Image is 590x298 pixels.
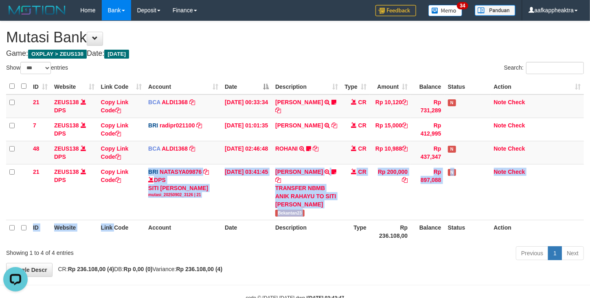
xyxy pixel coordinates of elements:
[508,99,525,105] a: Check
[160,122,195,129] a: radipr021100
[275,99,323,105] a: [PERSON_NAME]
[145,220,222,243] th: Account
[6,245,240,257] div: Showing 1 to 4 of 4 entries
[358,145,366,152] span: CR
[358,122,366,129] span: CR
[504,62,584,74] label: Search:
[6,29,584,46] h1: Mutasi Bank
[275,107,281,114] a: Copy ARIF NUR CAHYADI to clipboard
[370,94,411,118] td: Rp 10,120
[124,266,153,272] strong: Rp 0,00 (0)
[411,164,444,220] td: Rp 897,088
[101,99,129,114] a: Copy Link Code
[162,99,188,105] a: ALDI1368
[20,62,51,74] select: Showentries
[411,118,444,141] td: Rp 412,995
[370,79,411,94] th: Amount: activate to sort column ascending
[6,62,68,74] label: Show entries
[30,79,51,94] th: ID: activate to sort column ascending
[148,99,160,105] span: BCA
[445,79,491,94] th: Status
[411,220,444,243] th: Balance
[494,145,507,152] a: Note
[148,169,158,175] span: BRI
[98,79,145,94] th: Link Code: activate to sort column ascending
[51,141,98,164] td: DPS
[189,99,195,105] a: Copy ALDI1368 to clipboard
[370,164,411,220] td: Rp 200,000
[54,99,79,105] a: ZEUS138
[101,145,129,160] a: Copy Link Code
[358,99,366,105] span: CR
[313,145,318,152] a: Copy ROHANI to clipboard
[411,94,444,118] td: Rp 731,289
[189,145,195,152] a: Copy ALDI1368 to clipboard
[402,145,408,152] a: Copy Rp 10,988 to clipboard
[491,220,584,243] th: Action
[98,220,145,243] th: Link Code
[494,169,507,175] a: Note
[203,169,209,175] a: Copy NATASYA09876 to clipboard
[508,145,525,152] a: Check
[148,192,218,198] div: mutasi_20250902_3126 | 21
[494,99,507,105] a: Note
[51,164,98,220] td: DPS
[6,263,53,277] a: Toggle Descr
[448,169,456,176] span: Has Note
[516,246,548,260] a: Previous
[275,169,323,175] a: [PERSON_NAME]
[370,118,411,141] td: Rp 15,000
[148,176,218,198] div: DPS SITI [PERSON_NAME]
[33,122,36,129] span: 7
[375,5,416,16] img: Feedback.jpg
[275,177,281,183] a: Copy ANIK RAHAYU to clipboard
[104,50,129,59] span: [DATE]
[402,99,408,105] a: Copy Rp 10,120 to clipboard
[358,169,366,175] span: CR
[196,122,202,129] a: Copy radipr021100 to clipboard
[411,79,444,94] th: Balance
[275,184,338,208] div: TRANSFER NBMB ANIK RAHAYU TO SITI [PERSON_NAME]
[508,169,525,175] a: Check
[448,99,456,106] span: Has Note
[491,79,584,94] th: Action: activate to sort column ascending
[457,2,468,9] span: 34
[402,177,408,183] a: Copy Rp 200,000 to clipboard
[341,220,370,243] th: Type
[51,79,98,94] th: Website: activate to sort column ascending
[160,169,202,175] a: NATASYA09876
[33,99,39,105] span: 21
[101,122,129,137] a: Copy Link Code
[54,122,79,129] a: ZEUS138
[101,169,129,183] a: Copy Link Code
[222,94,272,118] td: [DATE] 00:33:34
[275,145,298,152] a: ROHANI
[341,79,370,94] th: Type: activate to sort column ascending
[6,4,68,16] img: MOTION_logo.png
[561,246,584,260] a: Next
[222,220,272,243] th: Date
[411,141,444,164] td: Rp 437,347
[370,220,411,243] th: Rp 236.108,00
[370,141,411,164] td: Rp 10,988
[28,50,87,59] span: OXPLAY > ZEUS138
[162,145,188,152] a: ALDI1368
[508,122,525,129] a: Check
[54,266,223,272] span: CR: DB: Variance:
[51,118,98,141] td: DPS
[222,118,272,141] td: [DATE] 01:01:35
[33,169,39,175] span: 21
[176,266,223,272] strong: Rp 236.108,00 (4)
[222,164,272,220] td: [DATE] 03:41:45
[68,266,114,272] strong: Rp 236.108,00 (4)
[51,94,98,118] td: DPS
[54,145,79,152] a: ZEUS138
[33,145,39,152] span: 48
[222,79,272,94] th: Date: activate to sort column descending
[3,3,28,28] button: Open LiveChat chat widget
[475,5,515,16] img: panduan.png
[275,210,305,217] span: Bekantan23
[526,62,584,74] input: Search:
[445,220,491,243] th: Status
[145,79,222,94] th: Account: activate to sort column ascending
